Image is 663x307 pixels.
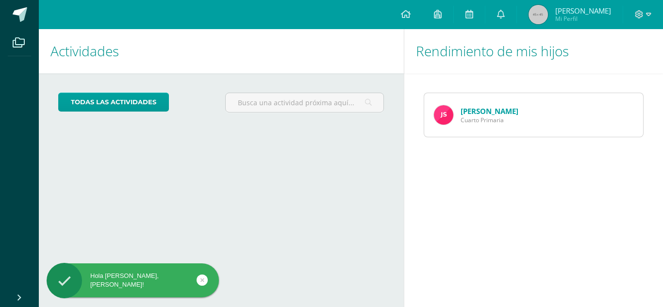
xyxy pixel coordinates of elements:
[226,93,384,112] input: Busca una actividad próxima aquí...
[416,29,652,73] h1: Rendimiento de mis hijos
[50,29,392,73] h1: Actividades
[555,6,611,16] span: [PERSON_NAME]
[58,93,169,112] a: todas las Actividades
[461,106,518,116] a: [PERSON_NAME]
[47,272,219,289] div: Hola [PERSON_NAME], [PERSON_NAME]!
[461,116,518,124] span: Cuarto Primaria
[434,105,453,125] img: aaf19b0658b1c09e5549ad4f4b483499.png
[529,5,548,24] img: 45x45
[555,15,611,23] span: Mi Perfil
